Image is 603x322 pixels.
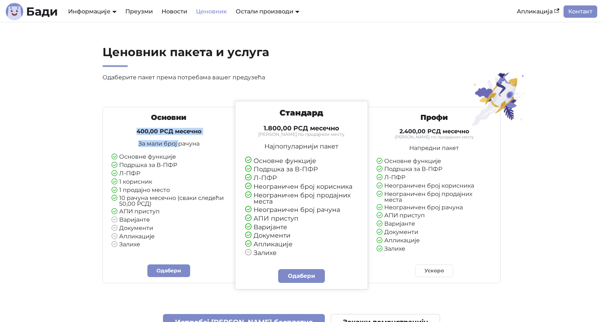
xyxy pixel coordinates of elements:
li: АПИ приступ [245,215,358,222]
li: Залихе [377,246,491,252]
li: Апликације [112,234,226,240]
li: 1 продајно место [112,187,226,194]
li: Основне функције [112,154,226,160]
li: Неограничен број корисника [377,183,491,189]
li: Неограничен број продајних места [377,191,491,203]
h4: 400,00 РСД месечно [112,128,226,135]
li: Варијанте [245,224,358,231]
a: Новости [157,5,192,18]
small: [PERSON_NAME] по продајном месту [377,135,491,139]
li: Л-ПФР [112,171,226,177]
p: За мали број рачуна [112,141,226,147]
p: Напредни пакет [377,145,491,151]
p: Одаберите пакет према потребама вашег предузећа [102,73,370,82]
b: Бади [26,6,58,17]
a: Остали производи [236,8,300,15]
li: Варијанте [377,221,491,227]
li: Основне функције [245,158,358,164]
a: ЛогоБади [6,3,58,20]
p: Најпопуларнији пакет [245,143,358,150]
h4: 2.400,00 РСД месечно [377,128,491,135]
li: Документи [245,232,358,239]
li: Подршка за В-ПФР [377,166,491,173]
li: АПИ приступ [377,213,491,219]
li: Варијанте [112,217,226,223]
img: Ценовник пакета и услуга [467,71,530,126]
li: Залихе [245,250,358,256]
li: АПИ приступ [112,209,226,215]
h2: Ценовник пакета и услуга [102,45,370,67]
li: Подршка за В-ПФР [245,166,358,173]
a: Апликација [512,5,564,18]
img: Лого [6,3,23,20]
li: Неограничен број продајних места [245,192,358,205]
li: Подршка за В-ПФР [112,162,226,169]
h3: Основни [112,113,226,122]
a: Контакт [564,5,597,18]
a: Одабери [147,264,190,277]
a: Ценовник [192,5,231,18]
small: [PERSON_NAME] по продајном месту [245,132,358,137]
h3: Стандард [245,108,358,118]
a: Одабери [278,269,325,283]
li: 1 корисник [112,179,226,185]
li: Документи [112,225,226,232]
li: Неограничен број корисника [245,183,358,190]
li: Апликације [377,238,491,244]
li: Апликације [245,241,358,248]
h3: Профи [377,113,491,122]
li: Неограничен број рачуна [245,206,358,213]
a: Информације [68,8,117,15]
li: 10 рачуна месечно (сваки следећи 50,00 РСД) [112,195,226,207]
li: Л-ПФР [377,175,491,181]
li: Неограничен број рачуна [377,205,491,211]
li: Л-ПФР [245,175,358,181]
li: Залихе [112,242,226,248]
a: Преузми [121,5,157,18]
li: Основне функције [377,158,491,165]
li: Документи [377,229,491,236]
h4: 1.800,00 РСД месечно [245,124,358,132]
